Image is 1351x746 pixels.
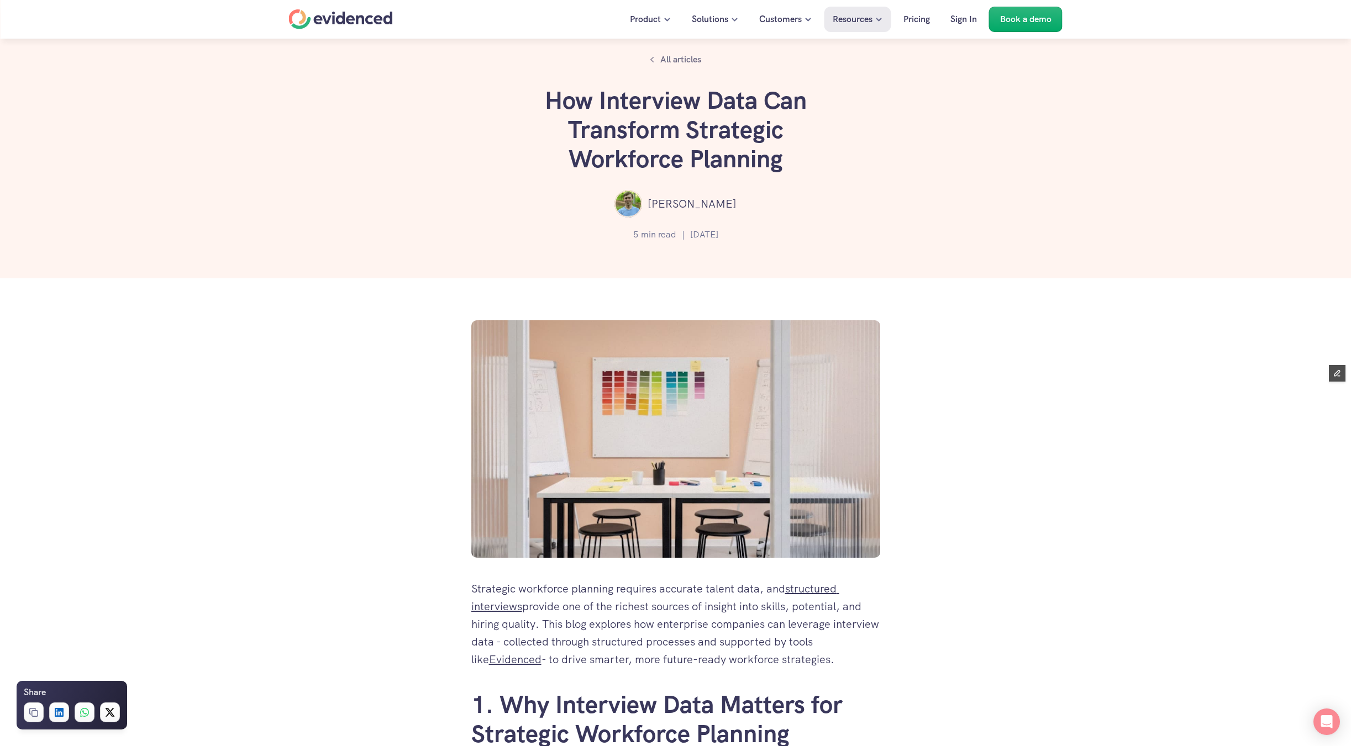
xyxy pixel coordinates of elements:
a: Pricing [895,7,938,32]
a: Sign In [942,7,985,32]
p: [PERSON_NAME] [648,195,737,213]
p: Solutions [692,12,728,27]
p: Resources [833,12,872,27]
p: 5 [633,227,638,242]
button: Edit Framer Content [1329,365,1345,382]
h6: Share [24,685,46,700]
img: A simple office with colourful swatches on a board on the wall [471,320,880,558]
p: Product [630,12,661,27]
p: Book a demo [1000,12,1052,27]
a: Evidenced [489,652,542,666]
a: All articles [644,50,707,70]
p: | [682,227,685,242]
p: min read [641,227,676,242]
p: Pricing [903,12,930,27]
p: Customers [759,12,802,27]
a: Book a demo [989,7,1063,32]
img: "" [614,190,642,218]
p: [DATE] [690,227,718,242]
p: Strategic workforce planning requires accurate talent data, and provide one of the richest source... [471,580,880,668]
div: Open Intercom Messenger [1313,708,1340,735]
h1: How Interview Data Can Transform Strategic Workforce Planning [510,86,842,173]
p: All articles [660,52,701,67]
a: Home [289,9,393,29]
p: Sign In [950,12,977,27]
